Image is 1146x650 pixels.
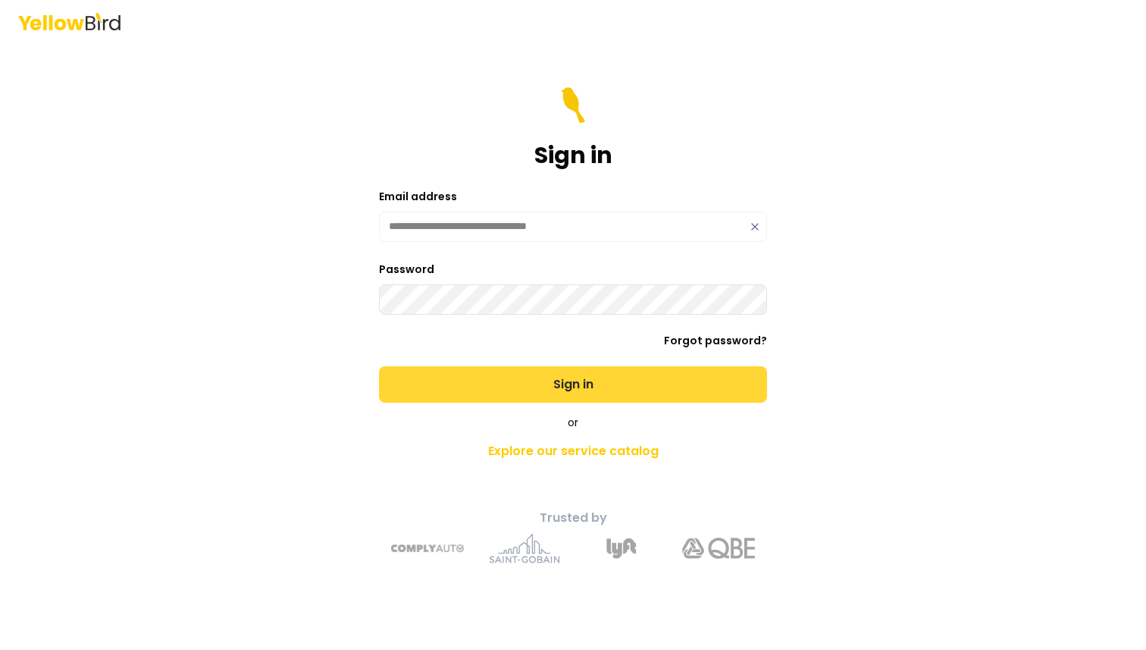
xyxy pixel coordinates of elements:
label: Password [379,262,434,277]
p: Trusted by [306,509,840,527]
label: Email address [379,189,457,204]
h1: Sign in [534,142,612,169]
a: Explore our service catalog [306,436,840,466]
button: Sign in [379,366,767,403]
span: or [568,415,578,430]
a: Forgot password? [664,333,767,348]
